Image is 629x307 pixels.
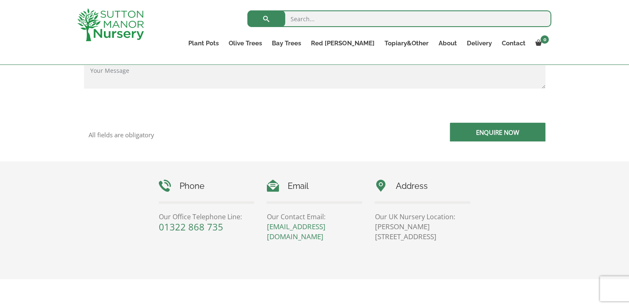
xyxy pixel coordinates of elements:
p: [PERSON_NAME][STREET_ADDRESS] [375,222,470,242]
a: Topiary&Other [379,37,433,49]
span: 0 [540,35,549,44]
a: 01322 868 735 [159,220,223,233]
a: Bay Trees [267,37,306,49]
h4: Email [266,180,362,193]
input: Search... [247,10,551,27]
h4: Phone [159,180,254,193]
a: Red [PERSON_NAME] [306,37,379,49]
a: About [433,37,461,49]
a: Plant Pots [183,37,224,49]
img: logo [77,8,144,41]
p: All fields are obligatory [89,131,308,139]
a: 0 [530,37,551,49]
h4: Address [375,180,470,193]
input: Enquire Now [450,123,545,141]
a: Delivery [461,37,496,49]
p: Our UK Nursery Location: [375,212,470,222]
p: Our Contact Email: [266,212,362,222]
a: [EMAIL_ADDRESS][DOMAIN_NAME] [266,222,325,241]
p: Our Office Telephone Line: [159,212,254,222]
a: Olive Trees [224,37,267,49]
a: Contact [496,37,530,49]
